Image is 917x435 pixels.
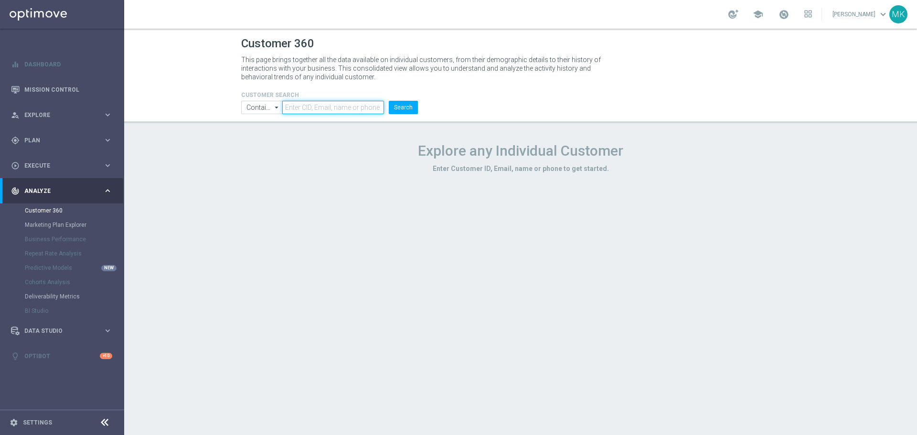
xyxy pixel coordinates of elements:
div: Repeat Rate Analysis [25,246,123,261]
input: Contains [241,101,282,114]
a: Mission Control [24,77,112,102]
div: Plan [11,136,103,145]
a: Optibot [24,343,100,369]
i: play_circle_outline [11,161,20,170]
a: Dashboard [24,52,112,77]
i: track_changes [11,187,20,195]
div: Deliverability Metrics [25,289,123,304]
button: Search [389,101,418,114]
div: Customer 360 [25,203,123,218]
span: Plan [24,138,103,143]
div: Optibot [11,343,112,369]
i: person_search [11,111,20,119]
h1: Customer 360 [241,37,800,51]
span: Data Studio [24,328,103,334]
div: Explore [11,111,103,119]
i: gps_fixed [11,136,20,145]
div: Data Studio [11,327,103,335]
i: keyboard_arrow_right [103,136,112,145]
span: Execute [24,163,103,169]
a: Settings [23,420,52,425]
div: MK [889,5,907,23]
button: equalizer Dashboard [11,61,113,68]
i: settings [10,418,18,427]
i: keyboard_arrow_right [103,186,112,195]
h3: Enter Customer ID, Email, name or phone to get started. [241,164,800,173]
a: Customer 360 [25,207,99,214]
span: keyboard_arrow_down [878,9,888,20]
button: Data Studio keyboard_arrow_right [11,327,113,335]
input: Enter CID, Email, name or phone [282,101,384,114]
a: Deliverability Metrics [25,293,99,300]
button: Mission Control [11,86,113,94]
i: equalizer [11,60,20,69]
i: keyboard_arrow_right [103,326,112,335]
i: keyboard_arrow_right [103,110,112,119]
div: Execute [11,161,103,170]
p: This page brings together all the data available on individual customers, from their demographic ... [241,55,609,81]
div: Predictive Models [25,261,123,275]
div: Cohorts Analysis [25,275,123,289]
i: lightbulb [11,352,20,361]
i: arrow_drop_down [272,101,282,114]
h4: CUSTOMER SEARCH [241,92,418,98]
div: Dashboard [11,52,112,77]
div: NEW [101,265,117,271]
i: keyboard_arrow_right [103,161,112,170]
span: Explore [24,112,103,118]
div: +10 [100,353,112,359]
div: BI Studio [25,304,123,318]
div: Marketing Plan Explorer [25,218,123,232]
div: Mission Control [11,77,112,102]
button: person_search Explore keyboard_arrow_right [11,111,113,119]
button: play_circle_outline Execute keyboard_arrow_right [11,162,113,170]
div: Analyze [11,187,103,195]
div: Business Performance [25,232,123,246]
h1: Explore any Individual Customer [241,142,800,159]
button: lightbulb Optibot +10 [11,352,113,360]
span: Analyze [24,188,103,194]
button: gps_fixed Plan keyboard_arrow_right [11,137,113,144]
span: school [753,9,763,20]
a: [PERSON_NAME]keyboard_arrow_down [832,7,889,21]
a: Marketing Plan Explorer [25,221,99,229]
button: track_changes Analyze keyboard_arrow_right [11,187,113,195]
